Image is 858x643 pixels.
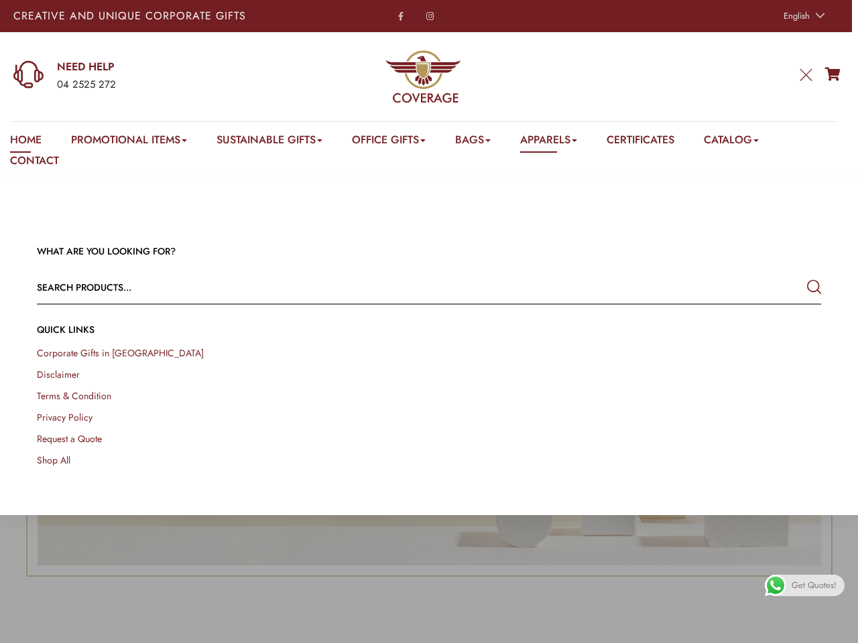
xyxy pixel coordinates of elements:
a: NEED HELP [57,60,275,74]
a: Corporate Gifts in [GEOGRAPHIC_DATA] [37,346,204,360]
h3: WHAT ARE YOU LOOKING FOR? [37,245,821,259]
a: Bags [455,132,491,153]
a: Shop All [37,453,70,467]
a: Contact [10,153,59,173]
a: Home [10,132,42,153]
a: Sustainable Gifts [217,132,322,153]
span: Get Quotes! [792,575,837,596]
a: Promotional Items [71,132,187,153]
h4: QUICK LINKs [37,324,821,337]
a: Terms & Condition [37,389,111,403]
input: Search products... [37,271,664,303]
a: Catalog [704,132,759,153]
a: Request a Quote [37,432,102,445]
p: Creative and Unique Corporate Gifts [13,11,336,21]
a: Disclaimer [37,368,80,381]
a: Apparels [520,132,577,153]
a: Certificates [607,132,674,153]
a: English [777,7,829,25]
a: Privacy Policy [37,411,93,424]
span: English [784,9,810,22]
div: 04 2525 272 [57,76,275,94]
a: Office Gifts [352,132,426,153]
